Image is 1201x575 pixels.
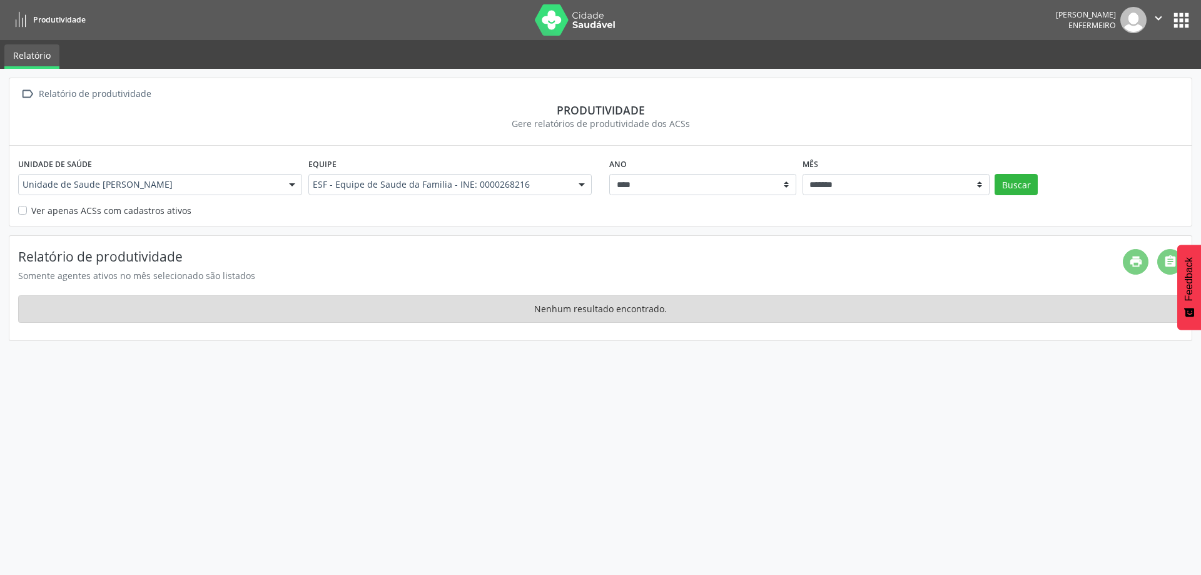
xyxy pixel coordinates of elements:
[18,249,1123,265] h4: Relatório de produtividade
[803,155,818,174] label: Mês
[1183,257,1195,301] span: Feedback
[9,9,86,30] a: Produtividade
[18,155,92,174] label: Unidade de saúde
[1177,245,1201,330] button: Feedback - Mostrar pesquisa
[18,117,1183,130] div: Gere relatórios de produtividade dos ACSs
[18,85,153,103] a:  Relatório de produtividade
[31,204,191,217] label: Ver apenas ACSs com cadastros ativos
[18,295,1183,323] div: Nenhum resultado encontrado.
[4,44,59,69] a: Relatório
[36,85,153,103] div: Relatório de produtividade
[18,103,1183,117] div: Produtividade
[1170,9,1192,31] button: apps
[1147,7,1170,33] button: 
[1056,9,1116,20] div: [PERSON_NAME]
[609,155,627,174] label: Ano
[308,155,337,174] label: Equipe
[1152,11,1165,25] i: 
[18,85,36,103] i: 
[1120,7,1147,33] img: img
[1068,20,1116,31] span: Enfermeiro
[23,178,276,191] span: Unidade de Saude [PERSON_NAME]
[18,269,1123,282] div: Somente agentes ativos no mês selecionado são listados
[313,178,567,191] span: ESF - Equipe de Saude da Familia - INE: 0000268216
[995,174,1038,195] button: Buscar
[33,14,86,25] span: Produtividade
